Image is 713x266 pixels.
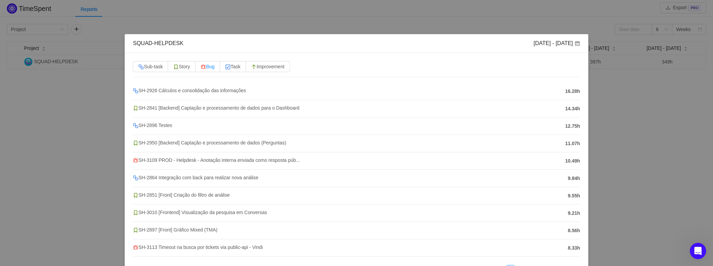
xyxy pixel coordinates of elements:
img: 10303 [133,158,138,163]
span: 9.84h [568,175,580,182]
img: 10315 [133,193,138,198]
img: 10316 [133,123,138,128]
span: SH-2864 Integração com back para realizar nova análise [133,175,258,180]
span: SH-2926 Cálculos e consolidação das informações [133,88,246,93]
img: 10310 [251,64,257,70]
img: 10316 [133,88,138,94]
iframe: Intercom live chat [690,243,706,259]
span: Improvement [251,64,285,69]
span: 10.49h [565,157,580,165]
img: 10315 [173,64,179,70]
span: 12.75h [565,123,580,130]
img: 10318 [225,64,231,70]
img: 10315 [133,140,138,146]
img: 10303 [201,64,206,70]
span: SH-2897 [Front] Gráfico Mixed (TMA) [133,227,217,233]
span: SH-3113 Timeout na busca por tickets via public-api - Vindi [133,244,263,250]
span: SH-2851 [Front] Criação do filtro de análise [133,192,230,198]
img: 10303 [133,245,138,250]
img: 10315 [133,106,138,111]
span: SH-3010 [Frontend] Visualização da pesquisa em Conversas [133,210,267,215]
span: Bug [201,64,215,69]
span: SH-2950 [Backend] Captação e processamento de dados (Perguntas) [133,140,286,145]
span: 16.28h [565,88,580,95]
span: SH-2896 Testes [133,123,172,128]
img: 10315 [133,210,138,215]
img: 10315 [133,227,138,233]
div: SQUAD-HELPDESK [133,40,183,47]
span: 8.33h [568,244,580,252]
span: 11.07h [565,140,580,147]
img: 10316 [133,175,138,181]
span: Task [225,64,241,69]
span: SH-2841 [Backend] Captação e processamento de dados para o Dashboard [133,105,299,111]
span: Story [173,64,190,69]
span: 9.55h [568,192,580,199]
span: Sub-task [138,64,163,69]
span: 8.56h [568,227,580,234]
span: 14.34h [565,105,580,112]
span: 9.21h [568,210,580,217]
img: 10316 [138,64,144,70]
span: SH-3109 PROD - Helpdesk - Anotação interna enviada como resposta púb... [133,157,300,163]
div: [DATE] - [DATE] [534,40,580,47]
